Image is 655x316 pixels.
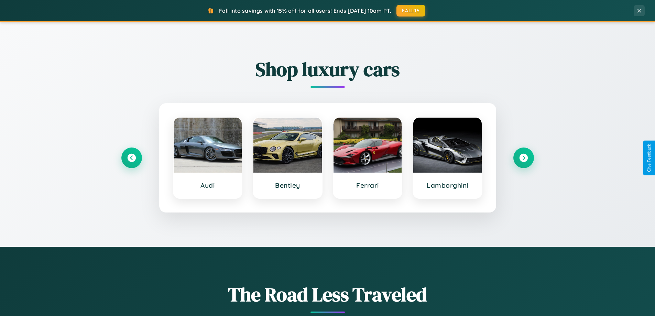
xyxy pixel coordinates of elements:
[420,181,475,189] h3: Lamborghini
[121,56,534,83] h2: Shop luxury cars
[260,181,315,189] h3: Bentley
[340,181,395,189] h3: Ferrari
[121,281,534,308] h1: The Road Less Traveled
[396,5,425,17] button: FALL15
[181,181,235,189] h3: Audi
[219,7,391,14] span: Fall into savings with 15% off for all users! Ends [DATE] 10am PT.
[647,144,652,172] div: Give Feedback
